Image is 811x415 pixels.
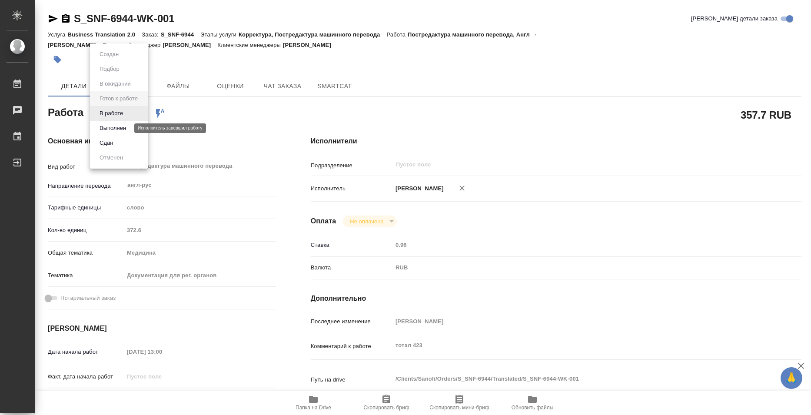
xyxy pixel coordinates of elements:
[97,123,129,133] button: Выполнен
[97,64,122,74] button: Подбор
[97,94,140,103] button: Готов к работе
[97,50,121,59] button: Создан
[97,79,133,89] button: В ожидании
[97,138,116,148] button: Сдан
[97,109,126,118] button: В работе
[97,153,126,163] button: Отменен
